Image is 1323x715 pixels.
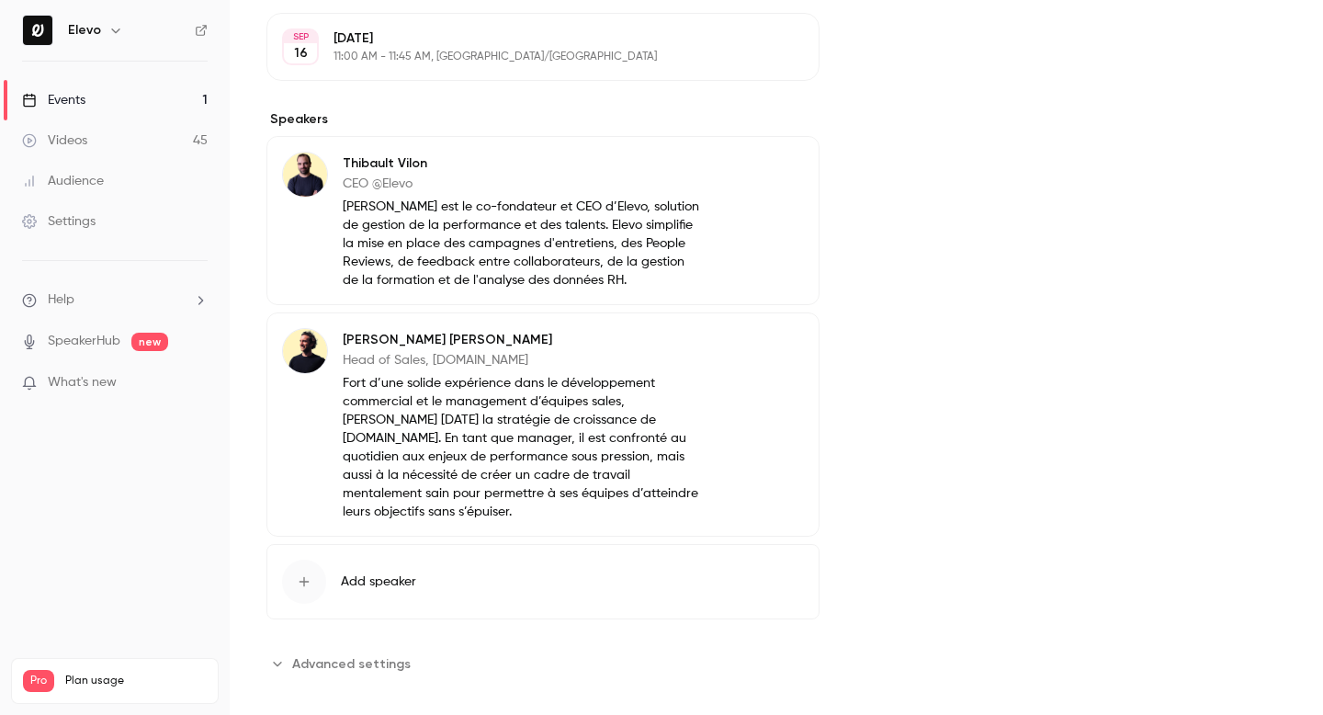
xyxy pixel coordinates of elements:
[68,21,101,40] h6: Elevo
[292,654,411,674] span: Advanced settings
[65,674,207,688] span: Plan usage
[343,154,700,173] p: Thibault Vilon
[266,649,820,678] section: Advanced settings
[283,153,327,197] img: Thibault Vilon
[48,290,74,310] span: Help
[343,175,700,193] p: CEO @Elevo
[186,375,208,392] iframe: Noticeable Trigger
[284,30,317,43] div: SEP
[23,16,52,45] img: Elevo
[266,312,820,537] div: Sean Haskins[PERSON_NAME] [PERSON_NAME]Head of Sales, [DOMAIN_NAME]Fort d’une solide expérience d...
[266,110,820,129] label: Speakers
[22,290,208,310] li: help-dropdown-opener
[22,91,85,109] div: Events
[343,331,700,349] p: [PERSON_NAME] [PERSON_NAME]
[343,374,700,521] p: Fort d’une solide expérience dans le développement commercial et le management d’équipes sales, [...
[341,573,416,591] span: Add speaker
[343,351,700,369] p: Head of Sales, [DOMAIN_NAME]
[266,136,820,305] div: Thibault VilonThibault VilonCEO @Elevo[PERSON_NAME] est le co-fondateur et CEO d’Elevo, solution ...
[334,50,722,64] p: 11:00 AM - 11:45 AM, [GEOGRAPHIC_DATA]/[GEOGRAPHIC_DATA]
[48,373,117,392] span: What's new
[294,44,308,62] p: 16
[266,649,422,678] button: Advanced settings
[48,332,120,351] a: SpeakerHub
[22,172,104,190] div: Audience
[334,29,722,48] p: [DATE]
[266,544,820,619] button: Add speaker
[23,670,54,692] span: Pro
[283,329,327,373] img: Sean Haskins
[22,212,96,231] div: Settings
[22,131,87,150] div: Videos
[131,333,168,351] span: new
[343,198,700,289] p: [PERSON_NAME] est le co-fondateur et CEO d’Elevo, solution de gestion de la performance et des ta...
